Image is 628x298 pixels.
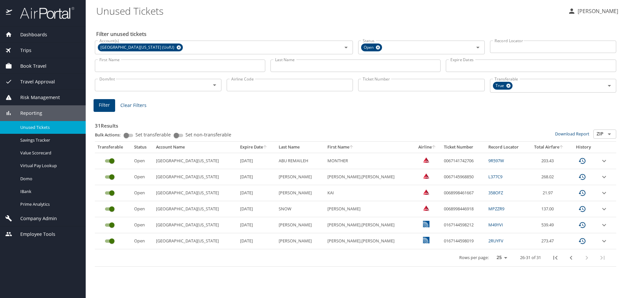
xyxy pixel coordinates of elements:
[95,142,616,267] table: custom pagination table
[131,217,154,233] td: Open
[423,189,429,195] img: VxQ0i4AAAAASUVORK5CYII=
[276,142,324,153] th: Last Name
[488,174,502,180] a: L377C9
[99,101,110,109] span: Filter
[563,250,579,266] button: previous page
[325,217,414,233] td: [PERSON_NAME].[PERSON_NAME]
[576,7,618,15] p: [PERSON_NAME]
[95,132,126,138] p: Bulk Actions:
[131,185,154,201] td: Open
[423,157,429,163] img: Delta Airlines
[441,185,486,201] td: 0068998461667
[441,201,486,217] td: 0068998446918
[605,130,614,139] button: Open
[325,201,414,217] td: [PERSON_NAME]
[276,233,324,249] td: [PERSON_NAME]
[20,150,78,156] span: Value Scorecard
[276,169,324,185] td: [PERSON_NAME]
[423,237,429,243] img: United Airlines
[263,145,268,149] button: sort
[12,231,55,238] span: Employee Tools
[600,237,608,245] button: expand row
[528,153,570,169] td: 203.43
[12,31,47,38] span: Dashboards
[555,131,589,137] a: Download Report
[325,169,414,185] td: [PERSON_NAME].[PERSON_NAME]
[441,233,486,249] td: 0167144598019
[94,99,115,112] button: Filter
[493,82,508,89] span: True
[486,142,528,153] th: Record Locator
[6,7,13,19] img: icon-airportal.png
[488,238,503,244] a: 2RUYFV
[349,145,354,149] button: sort
[276,153,324,169] td: ABU REMAILEH
[12,78,55,85] span: Travel Approval
[423,205,429,211] img: Delta Airlines
[600,157,608,165] button: expand row
[98,44,178,51] span: [GEOGRAPHIC_DATA][US_STATE] (UofU)
[423,221,429,227] img: United Airlines
[600,189,608,197] button: expand row
[325,153,414,169] td: MONTHER
[432,145,436,149] button: sort
[441,153,486,169] td: 0067141742706
[528,169,570,185] td: 268.02
[237,153,276,169] td: [DATE]
[548,250,563,266] button: first page
[96,29,618,39] h2: Filter unused tickets
[20,137,78,143] span: Savings Tracker
[153,185,237,201] td: [GEOGRAPHIC_DATA][US_STATE]
[600,205,608,213] button: expand row
[12,215,57,222] span: Company Admin
[20,124,78,131] span: Unused Tickets
[441,217,486,233] td: 0167144598212
[473,43,482,52] button: Open
[488,206,504,212] a: MPZZR9
[95,118,616,130] h3: 31 Results
[528,142,570,153] th: Total Airfare
[565,5,621,17] button: [PERSON_NAME]
[153,142,237,153] th: Account Name
[423,173,429,179] img: Delta Airlines
[153,233,237,249] td: [GEOGRAPHIC_DATA][US_STATE]
[559,145,564,149] button: sort
[325,142,414,153] th: First Name
[118,99,149,112] button: Clear Filters
[528,185,570,201] td: 21.97
[131,169,154,185] td: Open
[570,142,598,153] th: History
[491,253,510,262] select: rows per page
[528,217,570,233] td: 539.49
[12,110,42,117] span: Reporting
[459,255,489,260] p: Rows per page:
[488,222,503,228] a: M49YVI
[441,142,486,153] th: Ticket Number
[276,185,324,201] td: [PERSON_NAME]
[361,44,377,51] span: Open
[413,142,441,153] th: Airline
[441,169,486,185] td: 0067145968850
[12,62,46,70] span: Book Travel
[20,188,78,195] span: IBank
[120,101,147,110] span: Clear Filters
[153,153,237,169] td: [GEOGRAPHIC_DATA][US_STATE]
[12,47,31,54] span: Trips
[325,185,414,201] td: KAI
[600,221,608,229] button: expand row
[131,233,154,249] td: Open
[237,142,276,153] th: Expire Date
[96,1,563,21] h1: Unused Tickets
[153,217,237,233] td: [GEOGRAPHIC_DATA][US_STATE]
[493,82,513,90] div: True
[237,217,276,233] td: [DATE]
[13,7,74,19] img: airportal-logo.png
[131,153,154,169] td: Open
[131,142,154,153] th: Status
[185,132,231,137] span: Set non-transferable
[361,44,382,51] div: Open
[97,144,129,150] div: Transferable
[341,43,351,52] button: Open
[528,233,570,249] td: 273.47
[237,185,276,201] td: [DATE]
